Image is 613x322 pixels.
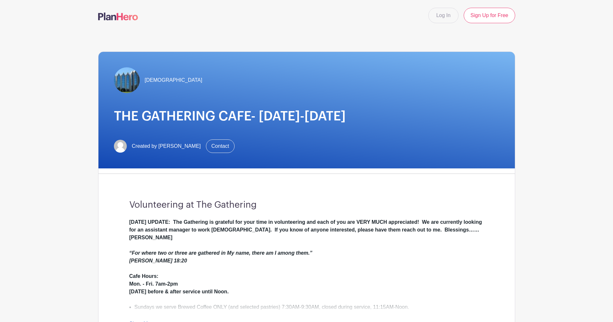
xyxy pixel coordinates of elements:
strong: [DATE] UPDATE: The Gathering is grateful for your time in volunteering and each of you are VERY M... [129,219,482,240]
img: logo-507f7623f17ff9eddc593b1ce0a138ce2505c220e1c5a4e2b4648c50719b7d32.svg [98,13,138,20]
span: Created by [PERSON_NAME] [132,142,201,150]
span: [DEMOGRAPHIC_DATA] [145,76,202,84]
a: Contact [206,139,235,153]
img: default-ce2991bfa6775e67f084385cd625a349d9dcbb7a52a09fb2fda1e96e2d18dcdb.png [114,140,127,153]
em: “For where two or three are gathered in My name, there am I among them.” [PERSON_NAME] 18:20 [129,250,312,263]
li: Sundays we serve Brewed Coffee ONLY (and selected pastries) 7:30AM-9:30AM, closed during service,... [135,303,484,311]
li: Volunteers are needed on all days including Sundays! [135,311,484,319]
img: TheGathering.jpeg [114,67,140,93]
a: Sign Up for Free [464,8,515,23]
h1: THE GATHERING CAFE- [DATE]-[DATE] [114,109,499,124]
a: Log In [428,8,459,23]
strong: Cafe Hours: Mon. - Fri. 7am-2pm [DATE] before & after service until Noon. [129,273,229,294]
h3: Volunteering at The Gathering [129,200,484,211]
